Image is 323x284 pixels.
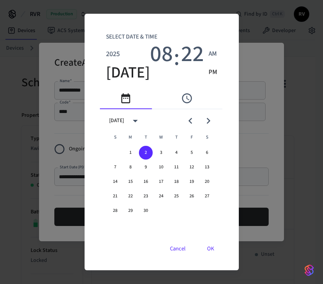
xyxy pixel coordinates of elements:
span: Friday [185,130,199,145]
button: 15 [124,175,137,189]
span: Select date & time [106,29,157,45]
button: 14 [108,175,122,189]
button: 4 [170,146,183,160]
div: [DATE] [109,117,124,125]
span: : [174,45,179,82]
button: 24 [154,189,168,203]
button: 3 [154,146,168,160]
button: 26 [185,189,199,203]
button: 08 [150,45,173,63]
span: Monday [124,130,137,145]
span: 2025 [106,49,120,59]
button: calendar view is open, switch to year view [126,112,144,130]
span: 22 [181,41,204,68]
span: Wednesday [154,130,168,145]
button: 2 [139,146,153,160]
button: 12 [185,160,199,174]
button: 28 [108,204,122,218]
button: 30 [139,204,153,218]
span: Thursday [170,130,183,145]
button: 2025 [106,45,120,63]
span: PM [209,68,217,77]
button: 5 [185,146,199,160]
button: AM [209,45,217,63]
button: 29 [124,204,137,218]
button: 17 [154,175,168,189]
button: 10 [154,160,168,174]
button: 21 [108,189,122,203]
span: 08 [150,41,173,68]
button: 22 [181,45,204,63]
button: 13 [200,160,214,174]
button: [DATE] [106,63,150,82]
button: 20 [200,175,214,189]
button: pick date [100,88,152,109]
button: 19 [185,175,199,189]
span: Tuesday [139,130,153,145]
button: 1 [124,146,137,160]
button: pick time [161,88,213,109]
span: Sunday [108,130,122,145]
button: 25 [170,189,183,203]
button: OK [198,240,223,258]
button: Previous month [181,112,199,130]
button: 16 [139,175,153,189]
button: PM [209,63,217,82]
button: 18 [170,175,183,189]
button: 9 [139,160,153,174]
button: Cancel [161,240,195,258]
img: SeamLogoGradient.69752ec5.svg [305,264,314,276]
button: 27 [200,189,214,203]
button: Next month [199,112,217,130]
button: 6 [200,146,214,160]
span: Saturday [200,130,214,145]
button: 22 [124,189,137,203]
span: AM [209,49,217,59]
button: 23 [139,189,153,203]
button: 8 [124,160,137,174]
button: 11 [170,160,183,174]
button: 7 [108,160,122,174]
